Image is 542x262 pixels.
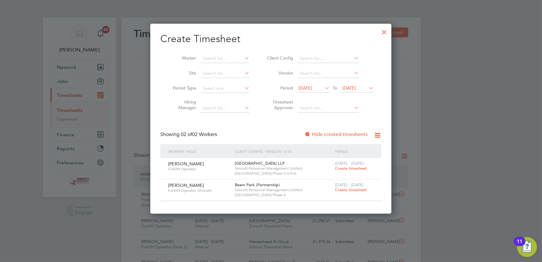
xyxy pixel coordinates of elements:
span: Forklift Operator [168,167,230,172]
span: Create timesheet [335,187,367,192]
label: Hiring Manager [168,99,196,110]
input: Search for... [298,54,359,63]
div: Showing [160,131,218,138]
label: Period Type [168,85,196,91]
span: Simcott Personnel Management Limited [235,187,332,192]
span: [DATE] - [DATE] [335,182,364,187]
span: [GEOGRAPHIC_DATA] Phase 6 [235,192,332,197]
span: Forklift Operator (Simcott) [168,188,230,193]
span: [DATE] [298,85,312,91]
div: Worker / Role [167,144,233,158]
div: 11 [517,241,522,250]
label: Vendor [265,70,293,76]
span: [PERSON_NAME] [168,182,204,188]
div: Period [333,144,375,158]
label: Worker [168,55,196,61]
label: Hide created timesheets [304,131,368,138]
span: [PERSON_NAME] [168,161,204,167]
span: [GEOGRAPHIC_DATA] LLP [235,161,285,166]
div: Client Config / Vendor / Site [233,144,333,158]
span: [DATE] [342,85,356,91]
span: Beam Park (Partnership) [235,182,280,187]
span: [GEOGRAPHIC_DATA] Phase 9.3/5/6 [235,171,332,176]
span: Simcott Personnel Management Limited [235,166,332,171]
label: Site [168,70,196,76]
span: To [331,84,339,92]
input: Search for... [201,69,249,78]
input: Search for... [201,104,249,113]
input: Search for... [298,69,359,78]
label: Client Config [265,55,293,61]
span: Create timesheet [335,166,367,171]
input: Search for... [201,54,249,63]
label: Timesheet Approver [265,99,293,110]
span: [DATE] - [DATE] [335,161,364,166]
button: Open Resource Center, 11 new notifications [517,237,537,257]
h2: Create Timesheet [160,32,381,46]
label: Period [265,85,293,91]
input: Search for... [298,104,359,113]
input: Select one [201,84,249,93]
span: 02 Workers [181,131,217,138]
span: 02 of [181,131,192,138]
